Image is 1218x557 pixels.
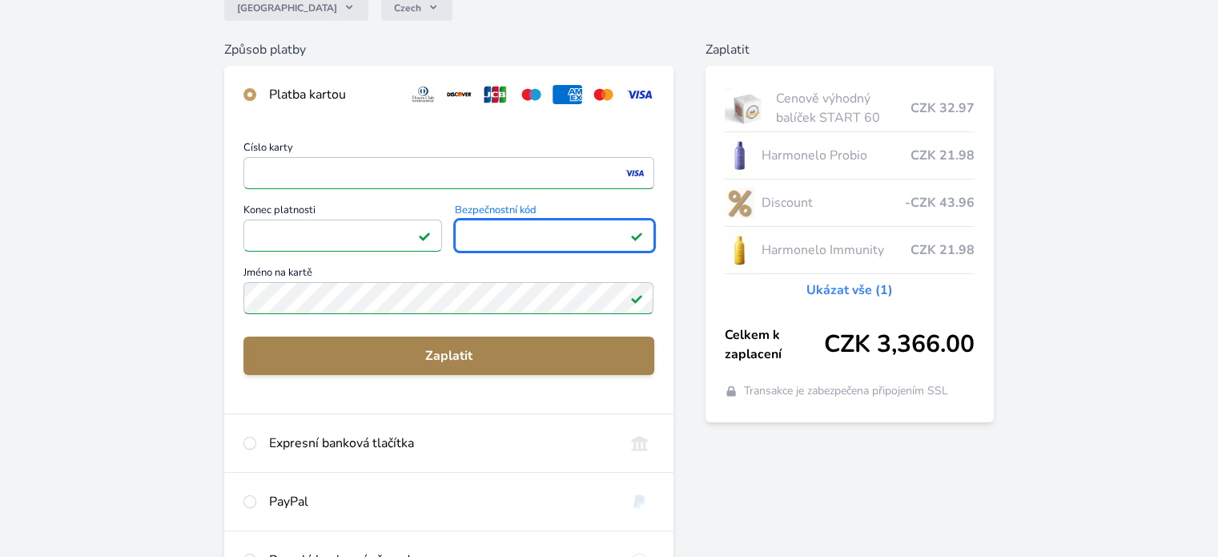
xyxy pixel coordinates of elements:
[776,89,910,127] span: Cenově výhodný balíček START 60
[237,2,337,14] span: [GEOGRAPHIC_DATA]
[243,282,653,314] input: Jméno na kartěPlatné pole
[761,240,910,260] span: Harmonelo Immunity
[905,193,975,212] span: -CZK 43.96
[480,85,510,104] img: jcb.svg
[243,143,653,157] span: Číslo karty
[910,99,975,118] span: CZK 32.97
[455,205,653,220] span: Bezpečnostní kód
[444,85,474,104] img: discover.svg
[394,2,421,14] span: Czech
[761,193,904,212] span: Discount
[269,85,396,104] div: Platba kartou
[625,492,654,511] img: paypal.svg
[910,240,975,260] span: CZK 21.98
[553,85,582,104] img: amex.svg
[910,146,975,165] span: CZK 21.98
[630,292,643,305] img: Platné pole
[725,135,755,176] img: CLEAN_PROBIO_se_stinem_x-lo.jpg
[630,229,643,242] img: Platné pole
[725,230,755,270] img: IMMUNITY_se_stinem_x-lo.jpg
[625,85,654,104] img: visa.svg
[256,346,641,365] span: Zaplatit
[517,85,546,104] img: maestro.svg
[269,492,611,511] div: PayPal
[251,224,435,247] iframe: Iframe pro datum vypršení platnosti
[725,88,770,128] img: start.jpg
[589,85,618,104] img: mc.svg
[806,281,893,300] a: Ukázat vše (1)
[761,146,910,165] span: Harmonelo Probio
[705,40,994,59] h6: Zaplatit
[243,268,653,282] span: Jméno na kartě
[462,224,646,247] iframe: Iframe pro bezpečnostní kód
[408,85,438,104] img: diners.svg
[224,40,673,59] h6: Způsob platby
[418,229,431,242] img: Platné pole
[251,162,646,184] iframe: Iframe pro číslo karty
[243,205,442,220] span: Konec platnosti
[725,325,824,364] span: Celkem k zaplacení
[243,337,653,375] button: Zaplatit
[824,330,975,359] span: CZK 3,366.00
[725,183,755,223] img: discount-lo.png
[269,434,611,453] div: Expresní banková tlačítka
[625,434,654,453] img: onlineBanking_CZ.svg
[624,166,645,180] img: visa
[744,383,948,399] span: Transakce je zabezpečena připojením SSL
